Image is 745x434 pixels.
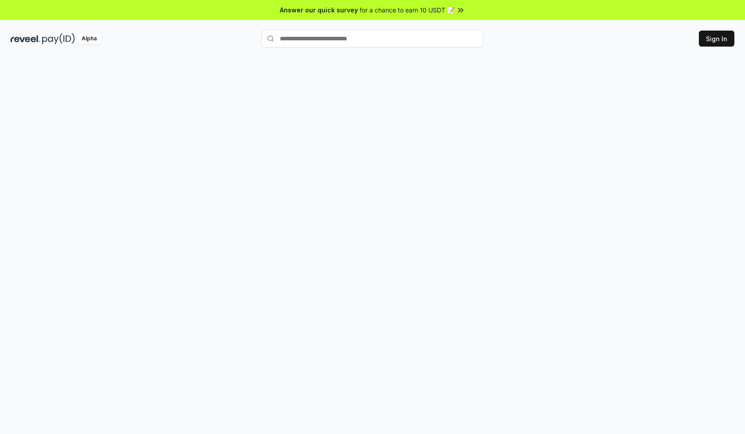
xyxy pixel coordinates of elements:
[699,31,734,47] button: Sign In
[77,33,102,44] div: Alpha
[360,5,455,15] span: for a chance to earn 10 USDT 📝
[42,33,75,44] img: pay_id
[11,33,40,44] img: reveel_dark
[280,5,358,15] span: Answer our quick survey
